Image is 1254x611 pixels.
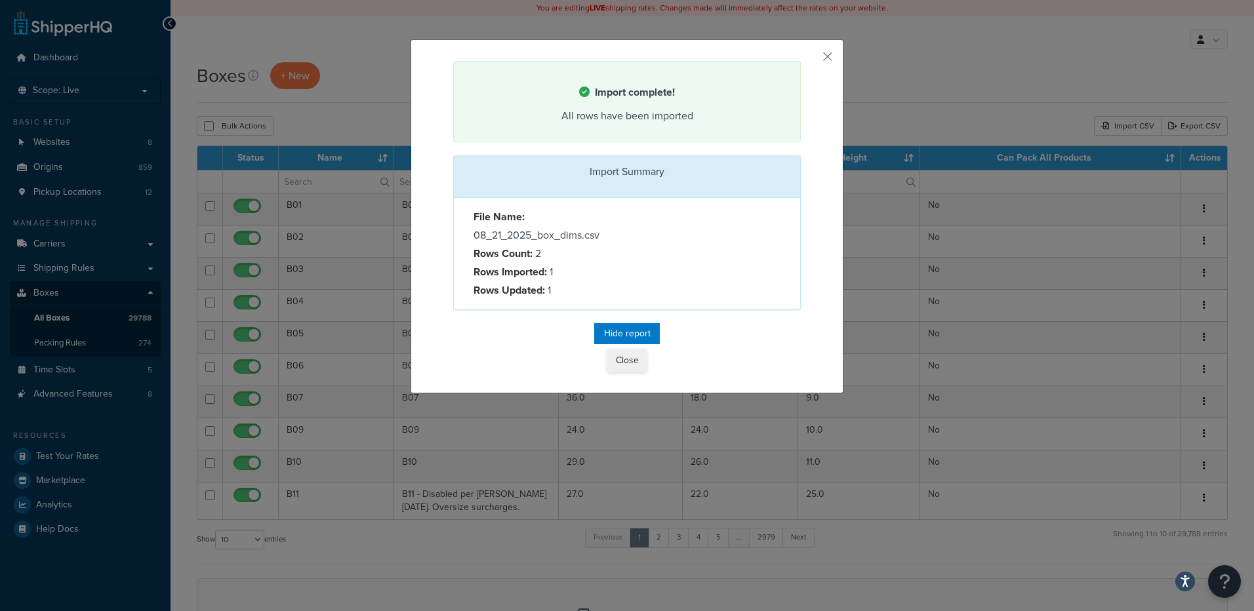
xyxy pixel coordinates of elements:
[464,166,790,178] h3: Import Summary
[474,264,547,279] strong: Rows Imported:
[464,208,627,300] div: 08_21_2025_box_dims.csv 2 1 1
[594,323,660,344] button: Hide report
[470,107,784,125] div: All rows have been imported
[607,349,647,372] button: Close
[474,246,533,261] strong: Rows Count:
[474,209,525,224] strong: File Name:
[470,85,784,100] h4: Import complete!
[474,283,545,298] strong: Rows Updated:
